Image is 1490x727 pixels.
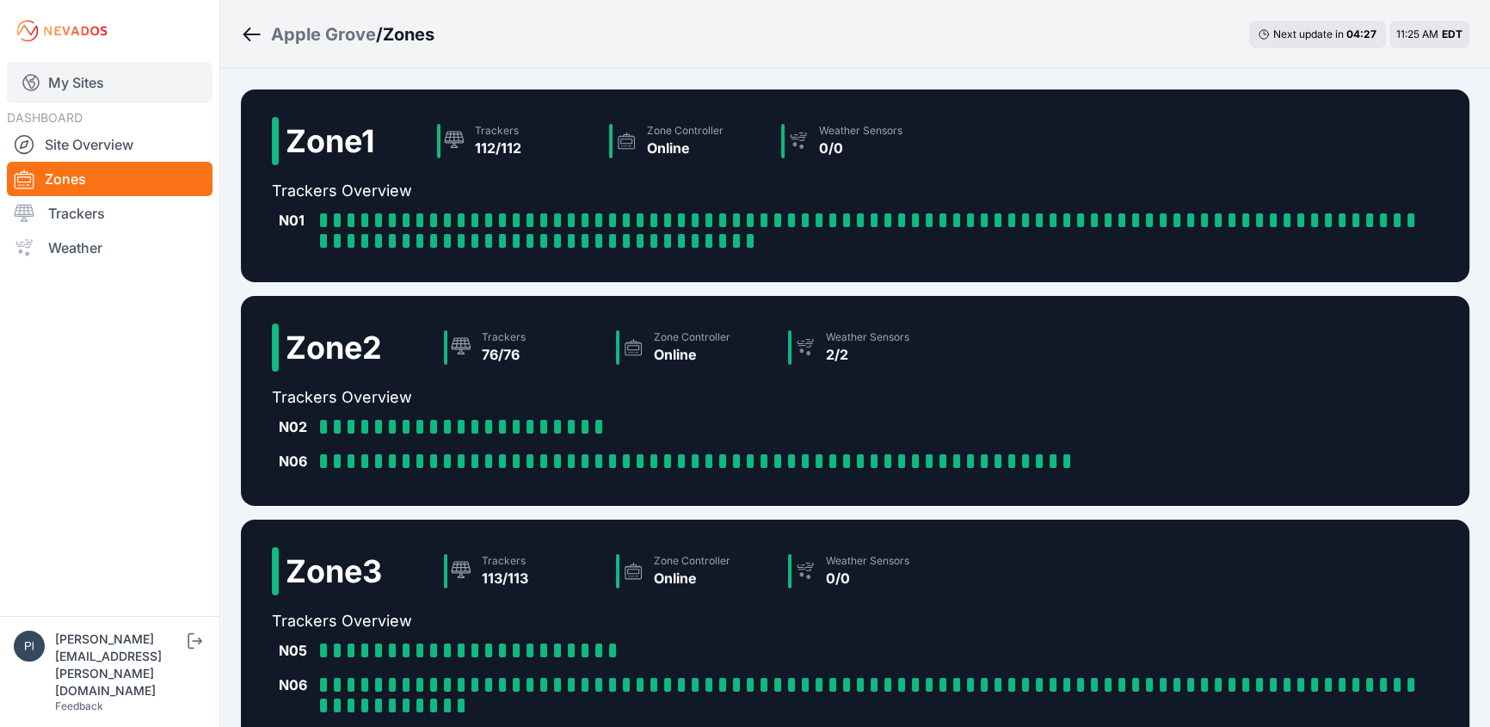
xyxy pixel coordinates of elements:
span: / [376,22,383,46]
div: Online [647,138,723,158]
a: My Sites [7,62,212,103]
a: Feedback [55,699,103,712]
div: Weather Sensors [826,330,909,344]
div: Trackers [475,124,521,138]
span: DASHBOARD [7,110,83,125]
h2: Zone 1 [286,124,375,158]
div: 113/113 [482,568,528,588]
div: Zone Controller [647,124,723,138]
div: Weather Sensors [819,124,902,138]
span: 11:25 AM [1396,28,1438,40]
div: N05 [279,640,313,661]
img: piotr.kolodziejczyk@energix-group.com [14,631,45,662]
span: Next update in [1273,28,1344,40]
a: Trackers76/76 [437,323,609,372]
div: N01 [279,210,313,231]
a: Weather Sensors0/0 [781,547,953,595]
div: Online [654,568,730,588]
h2: Trackers Overview [272,609,1438,633]
h2: Zone 3 [286,554,382,588]
span: EDT [1442,28,1462,40]
a: Trackers112/112 [430,117,602,165]
a: Trackers [7,196,212,231]
a: Weather Sensors0/0 [774,117,946,165]
h2: Trackers Overview [272,385,1084,410]
a: Apple Grove [271,22,376,46]
div: 76/76 [482,344,526,365]
a: Zones [7,162,212,196]
div: 2/2 [826,344,909,365]
a: Site Overview [7,127,212,162]
div: 0/0 [826,568,909,588]
a: Weather Sensors2/2 [781,323,953,372]
nav: Breadcrumb [241,12,434,57]
div: Weather Sensors [826,554,909,568]
div: 112/112 [475,138,521,158]
h3: Zones [383,22,434,46]
div: N06 [279,451,313,471]
a: Trackers113/113 [437,547,609,595]
div: Trackers [482,554,528,568]
h2: Zone 2 [286,330,382,365]
div: Trackers [482,330,526,344]
div: 0/0 [819,138,902,158]
h2: Trackers Overview [272,179,1438,203]
div: N02 [279,416,313,437]
div: Online [654,344,730,365]
div: 04 : 27 [1346,28,1377,41]
a: Weather [7,231,212,265]
img: Nevados [14,17,110,45]
div: [PERSON_NAME][EMAIL_ADDRESS][PERSON_NAME][DOMAIN_NAME] [55,631,184,699]
div: N06 [279,675,313,695]
div: Zone Controller [654,330,730,344]
div: Zone Controller [654,554,730,568]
